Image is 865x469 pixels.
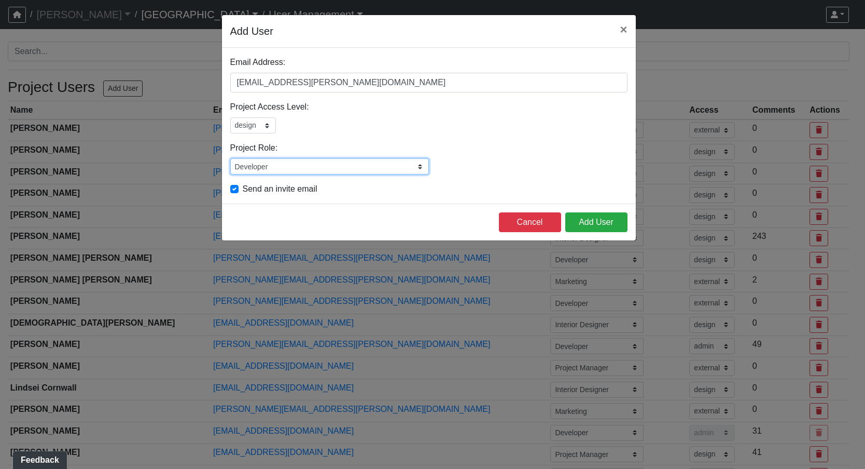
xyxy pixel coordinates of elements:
[230,117,276,133] select: Is part of the design team (ex. architect, ID team, project manager). Can access revisions set as...
[230,73,627,92] input: example@atlasbayvr.com
[243,183,317,195] label: Send an invite email
[230,56,286,69] label: Email Address:
[230,142,278,154] label: Project Role:
[499,212,561,232] button: Cancel
[8,448,69,469] iframe: Ybug feedback widget
[611,15,635,44] button: ×
[230,101,309,113] label: Project Access Level:
[230,23,273,39] h5: Add User
[565,212,627,232] button: Add User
